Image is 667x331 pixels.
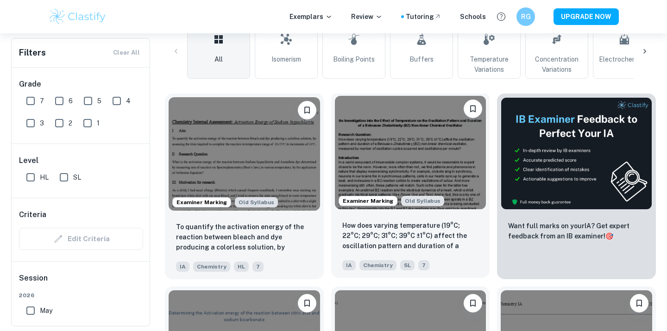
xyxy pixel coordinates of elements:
[176,222,313,253] p: To quantify the activation energy of the reaction between bleach and dye producing a colorless so...
[401,196,444,206] div: Starting from the May 2025 session, the Chemistry IA requirements have changed. It's OK to refer ...
[40,306,52,316] span: May
[508,221,645,241] p: Want full marks on your IA ? Get expert feedback from an IB examiner!
[516,7,535,26] button: RG
[339,197,397,205] span: Examiner Marking
[40,172,49,182] span: HL
[333,54,375,64] span: Boiling Points
[460,12,486,22] a: Schools
[406,12,441,22] a: Tutoring
[252,262,264,272] span: 7
[169,97,320,211] img: Chemistry IA example thumbnail: To quantify the activation energy of the
[97,118,100,128] span: 1
[521,12,531,22] h6: RG
[464,100,482,118] button: Bookmark
[409,54,434,64] span: Buffers
[19,209,46,220] h6: Criteria
[605,232,613,240] span: 🎯
[165,94,324,279] a: Examiner MarkingStarting from the May 2025 session, the Chemistry IA requirements have changed. I...
[529,54,584,75] span: Concentration Variations
[48,7,107,26] img: Clastify logo
[235,197,278,207] div: Starting from the May 2025 session, the Chemistry IA requirements have changed. It's OK to refer ...
[69,118,72,128] span: 2
[418,260,429,270] span: 7
[401,196,444,206] span: Old Syllabus
[176,262,189,272] span: IA
[342,260,356,270] span: IA
[234,262,249,272] span: HL
[40,118,44,128] span: 3
[493,9,509,25] button: Help and Feedback
[464,294,482,312] button: Bookmark
[97,96,101,106] span: 5
[501,97,652,210] img: Thumbnail
[19,291,143,300] span: 2026
[214,54,223,64] span: All
[331,94,490,279] a: Examiner MarkingStarting from the May 2025 session, the Chemistry IA requirements have changed. I...
[19,155,143,166] h6: Level
[335,96,486,209] img: Chemistry IA example thumbnail: How does varying temperature (19°C; 22°C
[73,172,81,182] span: SL
[69,96,73,106] span: 6
[235,197,278,207] span: Old Syllabus
[19,228,143,250] div: Criteria filters are unavailable when searching by topic
[173,198,231,206] span: Examiner Marking
[342,220,479,252] p: How does varying temperature (19°C; 22°C; 29°C; 31°C; 39°C ±1°C) affect the oscillation pattern a...
[19,273,143,291] h6: Session
[359,260,396,270] span: Chemistry
[630,294,648,312] button: Bookmark
[271,54,301,64] span: Isomerism
[462,54,516,75] span: Temperature Variations
[19,46,46,59] h6: Filters
[599,54,650,64] span: Electrochemistry
[40,96,44,106] span: 7
[400,260,415,270] span: SL
[19,79,143,90] h6: Grade
[554,8,619,25] button: UPGRADE NOW
[298,101,316,119] button: Bookmark
[298,294,316,312] button: Bookmark
[289,12,333,22] p: Exemplars
[193,262,230,272] span: Chemistry
[126,96,131,106] span: 4
[351,12,383,22] p: Review
[497,94,656,279] a: ThumbnailWant full marks on yourIA? Get expert feedback from an IB examiner!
